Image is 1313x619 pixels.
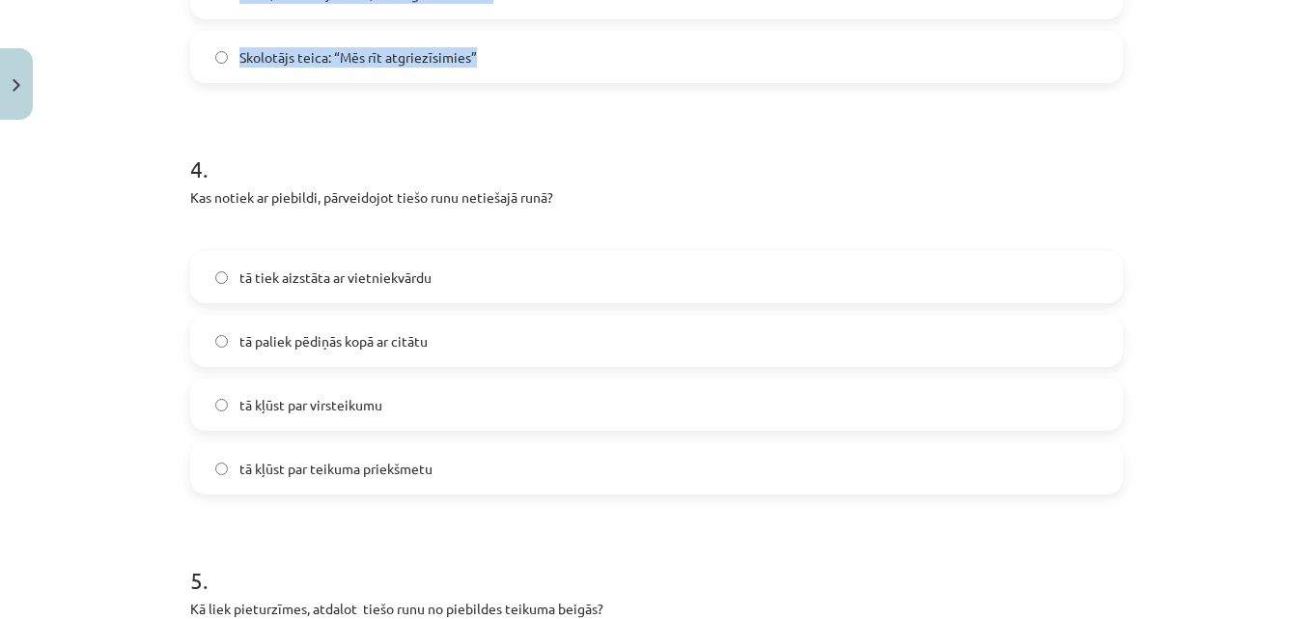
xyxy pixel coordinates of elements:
[239,267,432,288] span: tā tiek aizstāta ar vietniekvārdu
[215,399,228,411] input: tā kļūst par virsteikumu
[215,463,228,475] input: tā kļūst par teikuma priekšmetu
[239,47,477,68] span: Skolotājs teica: “Mēs rīt atgriezīsimies”
[13,79,20,92] img: icon-close-lesson-0947bae3869378f0d4975bcd49f059093ad1ed9edebbc8119c70593378902aed.svg
[215,271,228,284] input: tā tiek aizstāta ar vietniekvārdu
[190,187,1123,208] p: Kas notiek ar piebildi, pārveidojot tiešo runu netiešajā runā?
[215,335,228,348] input: tā paliek pēdiņās kopā ar citātu
[215,51,228,64] input: Skolotājs teica: “Mēs rīt atgriezīsimies”
[190,122,1123,182] h1: 4 .
[190,533,1123,593] h1: 5 .
[239,459,433,479] span: tā kļūst par teikuma priekšmetu
[190,599,1123,619] p: Kā liek pieturzīmes, atdalot tiešo runu no piebildes teikuma beigās?
[239,395,382,415] span: tā kļūst par virsteikumu
[239,331,428,352] span: tā paliek pēdiņās kopā ar citātu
